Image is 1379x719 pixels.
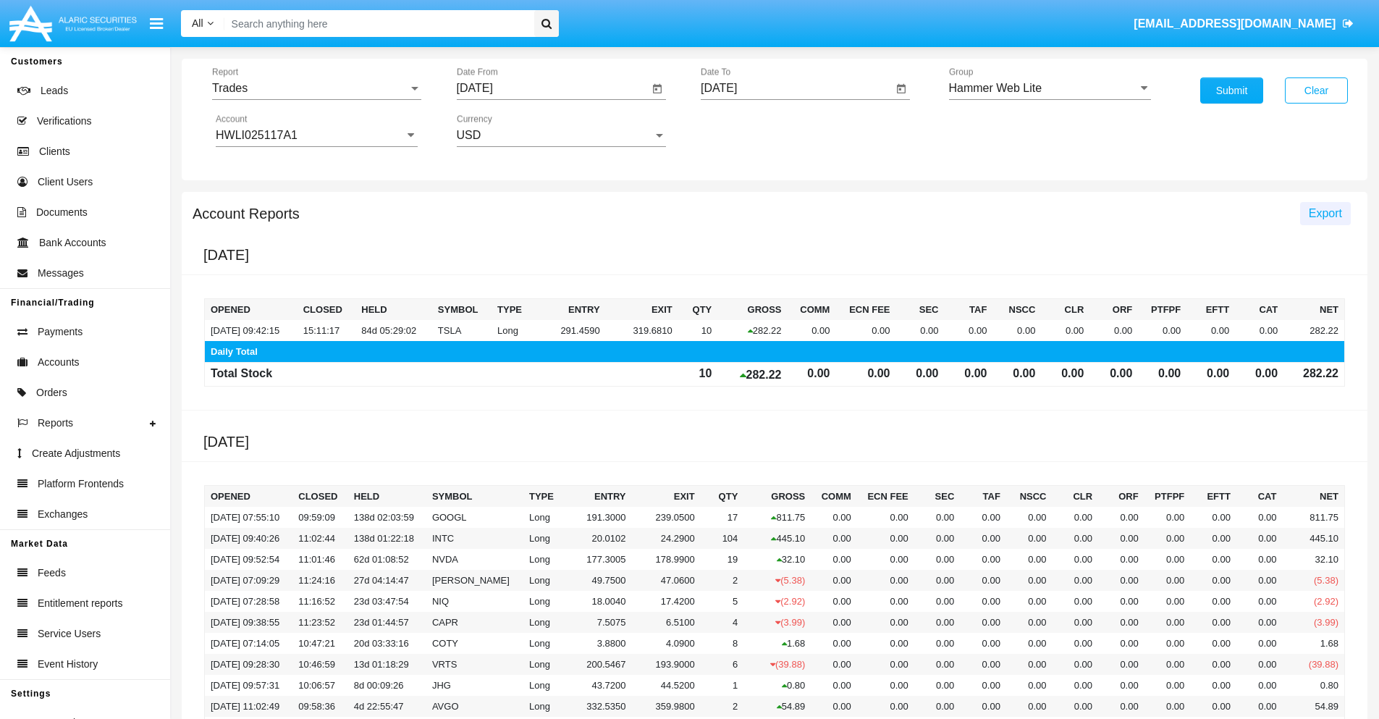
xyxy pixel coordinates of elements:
span: [EMAIL_ADDRESS][DOMAIN_NAME] [1134,17,1336,30]
td: 0.00 [1006,528,1053,549]
td: 0.00 [1190,549,1236,570]
td: 138d 01:22:18 [348,528,426,549]
td: 0.00 [1006,549,1053,570]
td: 0.00 [1236,507,1283,528]
td: 0.00 [1190,570,1236,591]
td: 32.10 [743,549,811,570]
td: 0.00 [811,570,857,591]
td: 1 [701,675,744,696]
td: 0.00 [1144,528,1191,549]
th: Qty [678,299,718,321]
td: 0.00 [857,549,914,570]
td: 0.00 [811,507,857,528]
td: VRTS [426,654,523,675]
td: 0.00 [811,528,857,549]
span: Exchanges [38,507,88,522]
td: (3.99) [1282,612,1344,633]
td: 0.00 [1098,633,1144,654]
td: (2.92) [743,591,811,612]
td: 20d 03:33:16 [348,633,426,654]
button: Submit [1200,77,1263,104]
td: Long [523,570,562,591]
td: 15:11:17 [298,320,356,341]
td: 0.00 [944,320,992,341]
th: NSCC [1006,486,1053,508]
td: 0.00 [787,320,835,341]
td: 2 [701,696,744,717]
td: 11:01:46 [292,549,348,570]
th: PTFPF [1144,486,1191,508]
td: 0.00 [960,507,1006,528]
td: Long [523,591,562,612]
td: 8 [701,633,744,654]
td: 6.5100 [632,612,701,633]
td: 0.00 [1186,363,1235,387]
th: Exit [632,486,701,508]
td: 0.00 [1098,507,1144,528]
td: 359.9800 [632,696,701,717]
td: TSLA [432,320,492,341]
input: Search [224,10,529,37]
td: 0.00 [914,654,961,675]
th: TAF [960,486,1006,508]
span: Leads [41,83,68,98]
td: 0.00 [914,675,961,696]
td: 0.00 [1190,654,1236,675]
td: 54.89 [743,696,811,717]
td: 0.00 [811,675,857,696]
th: Opened [205,299,298,321]
td: 0.00 [1236,549,1283,570]
td: 0.00 [1053,591,1099,612]
td: 0.00 [1041,363,1089,387]
td: JHG [426,675,523,696]
td: 0.00 [1236,675,1283,696]
td: Total Stock [205,363,298,387]
td: NVDA [426,549,523,570]
td: (5.38) [1282,570,1344,591]
td: GOOGL [426,507,523,528]
td: 17.4200 [632,591,701,612]
td: 0.00 [1144,654,1191,675]
button: Clear [1285,77,1348,104]
td: 11:23:52 [292,612,348,633]
td: 0.00 [787,363,835,387]
td: 0.00 [1190,633,1236,654]
td: Long [523,696,562,717]
td: 0.00 [857,507,914,528]
td: [DATE] 11:02:49 [205,696,293,717]
th: CLR [1053,486,1099,508]
td: 0.00 [1098,591,1144,612]
span: Reports [38,416,73,431]
span: Feeds [38,565,66,581]
td: [DATE] 09:28:30 [205,654,293,675]
td: 0.00 [1006,675,1053,696]
td: Long [492,320,533,341]
td: 27d 04:14:47 [348,570,426,591]
span: Payments [38,324,83,340]
td: 10 [678,320,718,341]
span: All [192,17,203,29]
td: 0.00 [1089,320,1138,341]
td: 0.00 [1190,612,1236,633]
td: 0.00 [1053,570,1099,591]
td: 138d 02:03:59 [348,507,426,528]
td: 4 [701,612,744,633]
button: Open calendar [893,80,910,98]
td: 0.00 [1098,654,1144,675]
span: Messages [38,266,84,281]
td: 0.00 [1053,612,1099,633]
td: (39.88) [743,654,811,675]
td: 0.00 [1144,612,1191,633]
th: Symbol [432,299,492,321]
td: 0.00 [1144,633,1191,654]
th: CLR [1041,299,1089,321]
h5: [DATE] [203,246,1367,264]
td: 0.00 [960,591,1006,612]
td: INTC [426,528,523,549]
td: 0.00 [914,549,961,570]
td: 0.00 [914,612,961,633]
td: Long [523,612,562,633]
td: 10:06:57 [292,675,348,696]
span: Event History [38,657,98,672]
td: AVGO [426,696,523,717]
